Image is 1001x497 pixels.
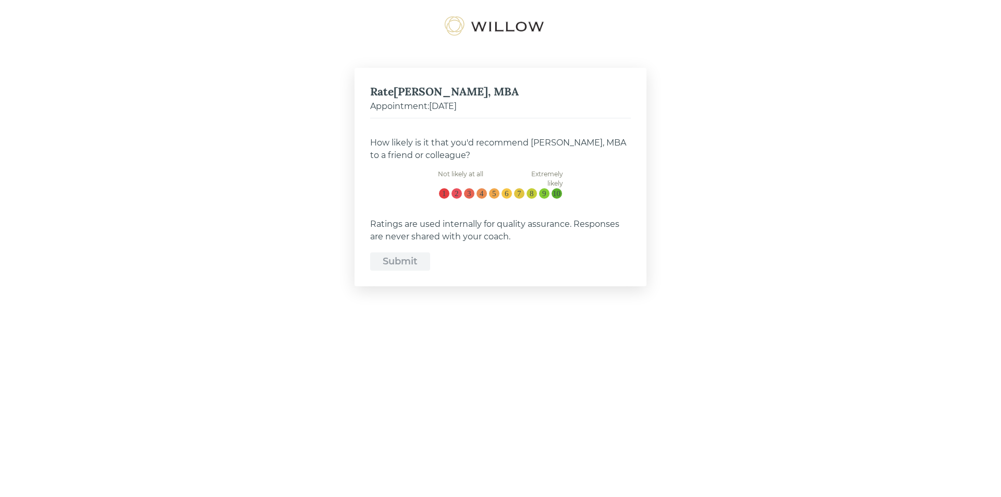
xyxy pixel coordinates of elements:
[517,189,521,198] div: 7
[505,189,509,198] div: 6
[516,169,563,188] div: Extremely likely
[442,189,446,198] div: 1
[370,83,631,100] div: Rate [PERSON_NAME], MBA
[370,137,631,162] div: How likely is it that you'd recommend [PERSON_NAME], MBA to a friend or colleague?
[492,189,496,198] div: 5
[455,189,459,198] div: 2
[370,100,631,113] div: Appointment: [DATE]
[480,189,484,198] div: 4
[467,189,471,198] div: 3
[542,189,546,198] div: 9
[530,189,534,198] div: 8
[370,218,631,243] div: Ratings are used internally for quality assurance. Responses are never shared with your coach.
[438,169,516,179] div: Not likely at all
[370,252,430,271] button: Submit
[553,189,560,198] div: 10
[383,254,418,269] div: Submit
